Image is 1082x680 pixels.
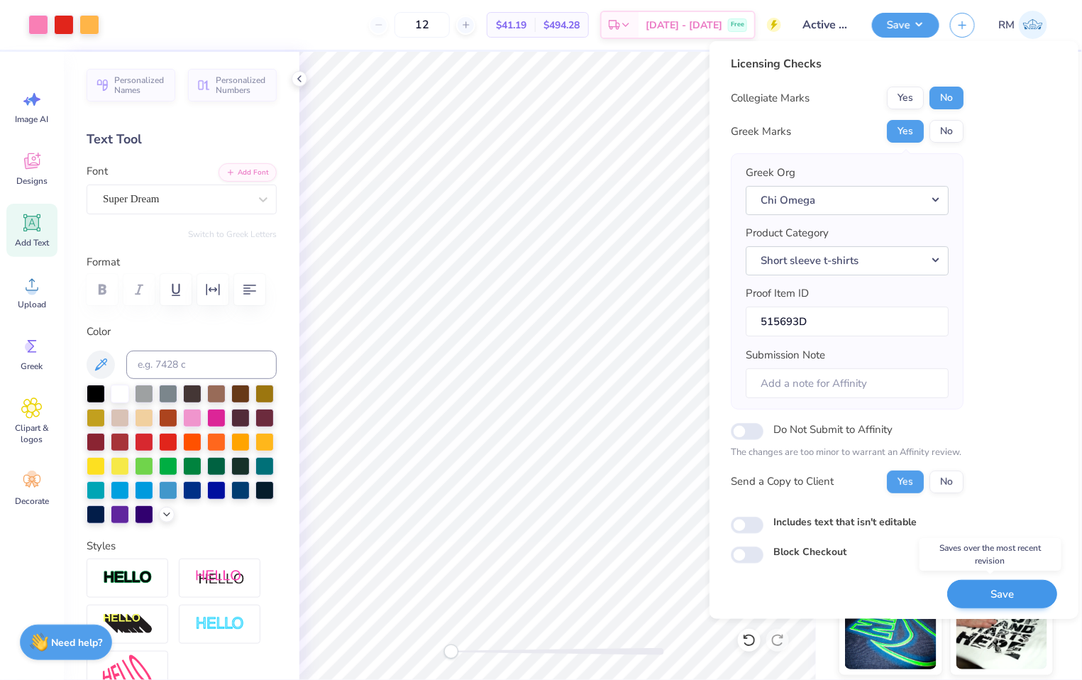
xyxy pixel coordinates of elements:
span: [DATE] - [DATE] [646,18,722,33]
input: Untitled Design [792,11,861,39]
label: Styles [87,538,116,554]
label: Proof Item ID [746,285,809,302]
button: Save [872,13,939,38]
span: Free [731,20,744,30]
img: Negative Space [195,616,245,632]
label: Color [87,324,277,340]
label: Font [87,163,108,180]
span: Upload [18,299,46,310]
span: Designs [16,175,48,187]
button: Yes [887,120,924,143]
img: 3D Illusion [103,613,153,636]
button: Switch to Greek Letters [188,229,277,240]
button: Personalized Numbers [188,69,277,102]
div: Collegiate Marks [731,90,810,106]
span: Clipart & logos [9,422,55,445]
div: Send a Copy to Client [731,473,834,490]
div: Accessibility label [444,645,458,659]
button: No [929,120,964,143]
img: Water based Ink [956,598,1048,669]
button: No [929,87,964,109]
input: Add a note for Affinity [746,368,949,398]
input: e.g. 7428 c [126,351,277,379]
span: Add Text [15,237,49,248]
img: Stroke [103,570,153,586]
span: Greek [21,361,43,372]
button: Short sleeve t-shirts [746,246,949,275]
label: Do Not Submit to Affinity [773,420,893,439]
div: Saves over the most recent revision [920,538,1061,571]
button: Add Font [219,163,277,182]
input: – – [394,12,450,38]
img: Ronald Manipon [1019,11,1047,39]
img: Glow in the Dark Ink [845,598,937,669]
button: No [929,470,964,493]
span: $494.28 [543,18,580,33]
label: Format [87,254,277,270]
div: Text Tool [87,130,277,149]
label: Greek Org [746,165,795,181]
button: Yes [887,470,924,493]
label: Product Category [746,225,829,241]
button: Personalized Names [87,69,175,102]
label: Submission Note [746,347,825,363]
p: The changes are too minor to warrant an Affinity review. [731,446,964,460]
div: Licensing Checks [731,55,964,72]
div: Greek Marks [731,124,791,140]
span: $41.19 [496,18,526,33]
button: Yes [887,87,924,109]
label: Includes text that isn't editable [773,514,917,529]
button: Save [947,579,1057,608]
span: RM [999,17,1015,33]
span: Image AI [16,114,49,125]
label: Block Checkout [773,544,846,559]
a: RM [993,11,1054,39]
span: Decorate [15,495,49,507]
button: Chi Omega [746,185,949,214]
img: Shadow [195,569,245,587]
span: Personalized Names [114,75,167,95]
span: Personalized Numbers [216,75,268,95]
strong: Need help? [52,636,103,649]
